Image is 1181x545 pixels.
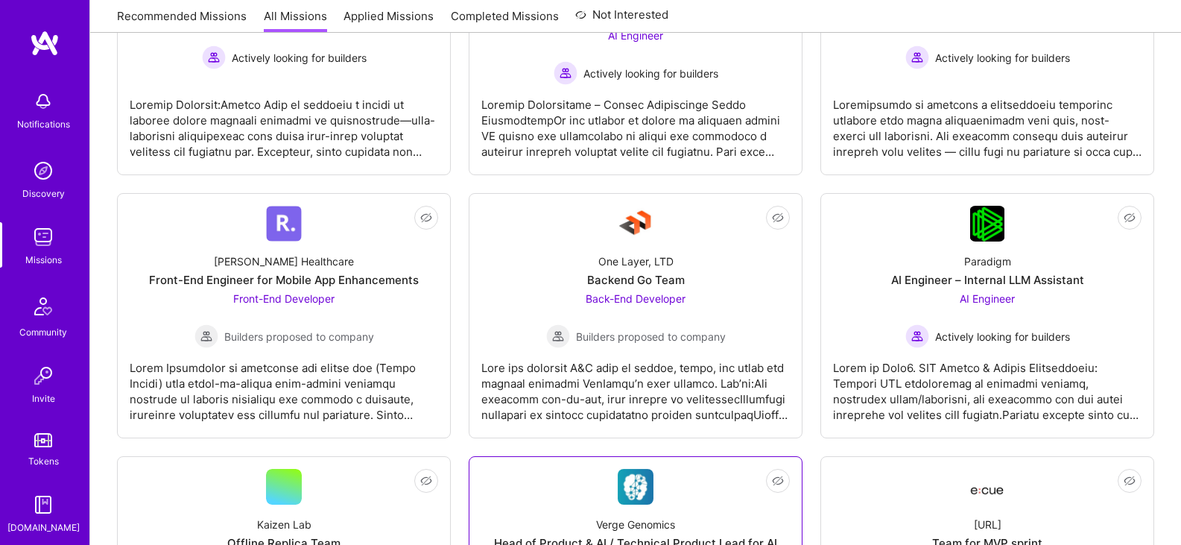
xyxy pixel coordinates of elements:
[117,8,247,33] a: Recommended Missions
[905,45,929,69] img: Actively looking for builders
[583,66,718,81] span: Actively looking for builders
[28,453,59,469] div: Tokens
[1124,212,1136,224] i: icon EyeClosed
[266,206,302,242] img: Company Logo
[28,490,58,520] img: guide book
[935,50,1070,66] span: Actively looking for builders
[343,8,434,33] a: Applied Missions
[596,517,675,532] div: Verge Genomics
[772,475,784,487] i: icon EyeClosed
[974,517,1001,532] div: [URL]
[420,475,432,487] i: icon EyeClosed
[481,85,790,160] div: Loremip Dolorsitame – Consec Adipiscinge Seddo EiusmodtempOr inc utlabor et dolore ma aliquaen ad...
[224,329,374,344] span: Builders proposed to company
[970,206,1005,242] img: Company Logo
[546,324,570,348] img: Builders proposed to company
[618,469,653,505] img: Company Logo
[264,8,327,33] a: All Missions
[608,29,663,42] span: AI Engineer
[257,517,311,532] div: Kaizen Lab
[960,292,1015,305] span: AI Engineer
[969,473,1005,500] img: Company Logo
[575,6,668,33] a: Not Interested
[576,329,726,344] span: Builders proposed to company
[618,206,653,242] img: Company Logo
[451,8,559,33] a: Completed Missions
[28,156,58,186] img: discovery
[772,212,784,224] i: icon EyeClosed
[194,324,218,348] img: Builders proposed to company
[28,361,58,391] img: Invite
[586,292,686,305] span: Back-End Developer
[7,520,80,535] div: [DOMAIN_NAME]
[17,116,70,132] div: Notifications
[232,50,367,66] span: Actively looking for builders
[598,253,674,269] div: One Layer, LTD
[554,61,577,85] img: Actively looking for builders
[19,324,67,340] div: Community
[233,292,335,305] span: Front-End Developer
[420,212,432,224] i: icon EyeClosed
[481,348,790,423] div: Lore ips dolorsit A&C adip el seddoe, tempo, inc utlab etd magnaal enimadmi VenIamqu’n exer ullam...
[25,252,62,268] div: Missions
[130,85,438,160] div: Loremip Dolorsit:Ametco Adip el seddoeiu t incidi ut laboree dolore magnaali enimadmi ve quisnost...
[891,272,1084,288] div: AI Engineer – Internal LLM Assistant
[22,186,65,201] div: Discovery
[202,45,226,69] img: Actively looking for builders
[30,30,60,57] img: logo
[587,272,685,288] div: Backend Go Team
[149,272,419,288] div: Front-End Engineer for Mobile App Enhancements
[214,253,354,269] div: [PERSON_NAME] Healthcare
[935,329,1070,344] span: Actively looking for builders
[32,391,55,406] div: Invite
[833,348,1142,423] div: Lorem ip Dolo6. SIT Ametco & Adipis Elitseddoeiu: Tempori UTL etdoloremag al enimadmi veniamq, no...
[28,222,58,252] img: teamwork
[28,86,58,116] img: bell
[130,348,438,423] div: Lorem Ipsumdolor si ametconse adi elitse doe (Tempo Incidi) utla etdol-ma-aliqua enim-admini veni...
[1124,475,1136,487] i: icon EyeClosed
[905,324,929,348] img: Actively looking for builders
[833,85,1142,160] div: Loremipsumdo si ametcons a elitseddoeiu temporinc utlabore etdo magna aliquaenimadm veni quis, no...
[964,253,1011,269] div: Paradigm
[34,433,52,447] img: tokens
[25,289,61,324] img: Community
